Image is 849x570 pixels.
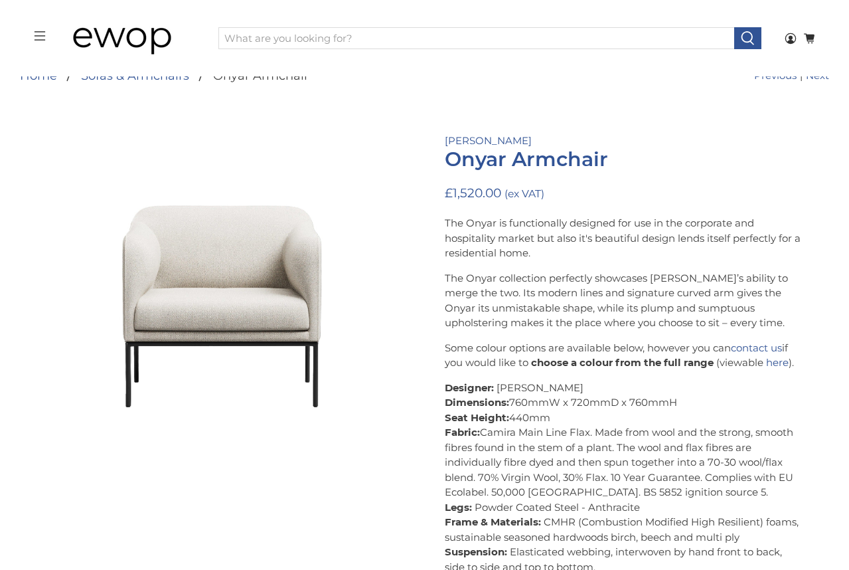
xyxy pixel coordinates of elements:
a: Home [20,70,57,82]
small: (ex VAT) [504,187,544,200]
span: £1,520.00 [445,185,501,201]
span: 440mm [509,411,550,424]
strong: Suspension: [445,545,507,558]
p: Some colour options are available below, however you can if you would like to (viewable ). [445,341,803,371]
strong: Designer: [445,381,494,394]
p: The Onyar collection perfectly showcases [PERSON_NAME]’s ability to merge the two. Its modern lin... [445,271,803,331]
strong: Legs: [445,501,472,514]
strong: Dimensions: [445,396,509,409]
span: [PERSON_NAME] [497,381,583,394]
strong: choose a colour from the full range [531,356,714,369]
a: Sofas & Armchairs [81,70,189,82]
a: contact us [731,341,782,354]
input: What are you looking for? [218,27,735,50]
h1: Onyar Armchair [445,148,803,171]
a: [PERSON_NAME] [445,134,532,147]
p: The Onyar is functionally designed for use in the corporate and hospitality market but also it's ... [445,216,803,261]
a: Onyar Armchair [46,123,405,482]
strong: Fabric: [445,426,480,438]
a: here [766,356,789,369]
strong: Frame & Materials: [445,516,541,528]
li: Onyar Armchair [189,70,309,82]
strong: Seat Height: [445,411,509,424]
nav: breadcrumbs [20,70,309,82]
